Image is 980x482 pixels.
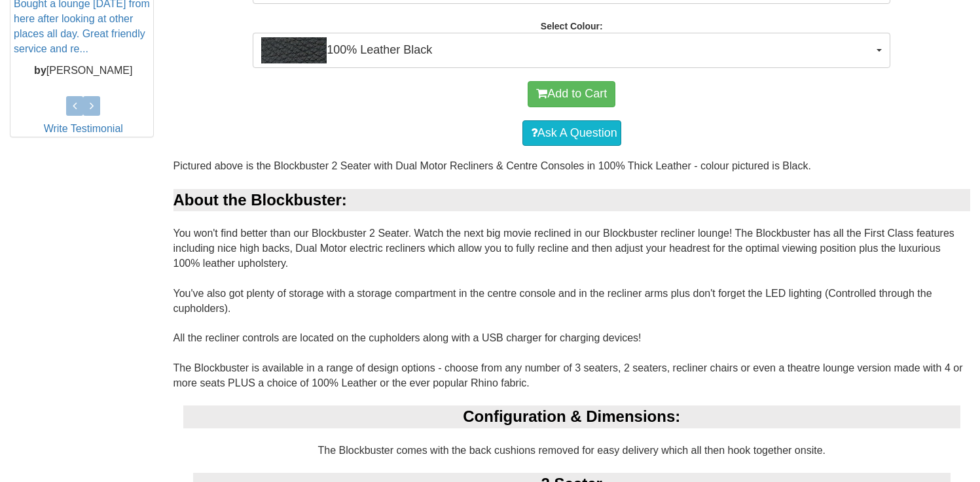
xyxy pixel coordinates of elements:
button: 100% Leather Black100% Leather Black [253,33,890,68]
div: About the Blockbuster: [173,189,971,211]
a: Write Testimonial [44,123,123,134]
div: Configuration & Dimensions: [183,405,961,428]
img: 100% Leather Black [261,37,327,63]
p: [PERSON_NAME] [14,63,153,78]
strong: Select Colour: [541,21,603,31]
a: Ask A Question [522,120,621,146]
b: by [34,65,46,76]
button: Add to Cart [528,81,615,107]
span: 100% Leather Black [261,37,873,63]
